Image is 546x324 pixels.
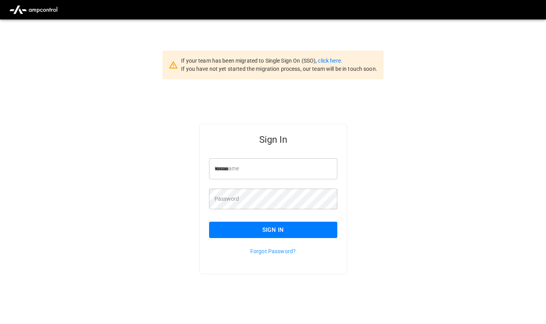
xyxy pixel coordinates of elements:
img: ampcontrol.io logo [6,2,61,17]
p: Forgot Password? [209,247,337,255]
span: If you have not yet started the migration process, our team will be in touch soon. [181,66,377,72]
button: Sign In [209,222,337,238]
a: click here. [318,58,342,64]
span: If your team has been migrated to Single Sign On (SSO), [181,58,318,64]
h5: Sign In [209,133,337,146]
